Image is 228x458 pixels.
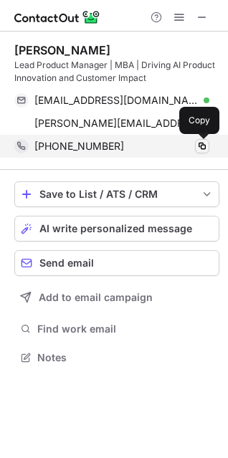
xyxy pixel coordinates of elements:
[34,117,199,130] span: [PERSON_NAME][EMAIL_ADDRESS][PERSON_NAME][DOMAIN_NAME]
[34,94,199,107] span: [EMAIL_ADDRESS][DOMAIN_NAME]
[14,9,100,26] img: ContactOut v5.3.10
[37,323,214,335] span: Find work email
[14,43,110,57] div: [PERSON_NAME]
[34,140,124,153] span: [PHONE_NUMBER]
[39,223,192,234] span: AI write personalized message
[14,181,219,207] button: save-profile-one-click
[14,285,219,310] button: Add to email campaign
[14,348,219,368] button: Notes
[14,216,219,242] button: AI write personalized message
[37,351,214,364] span: Notes
[14,250,219,276] button: Send email
[39,189,194,200] div: Save to List / ATS / CRM
[14,59,219,85] div: Lead Product Manager | MBA | Driving AI Product Innovation and Customer Impact
[14,319,219,339] button: Find work email
[39,257,94,269] span: Send email
[39,292,153,303] span: Add to email campaign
